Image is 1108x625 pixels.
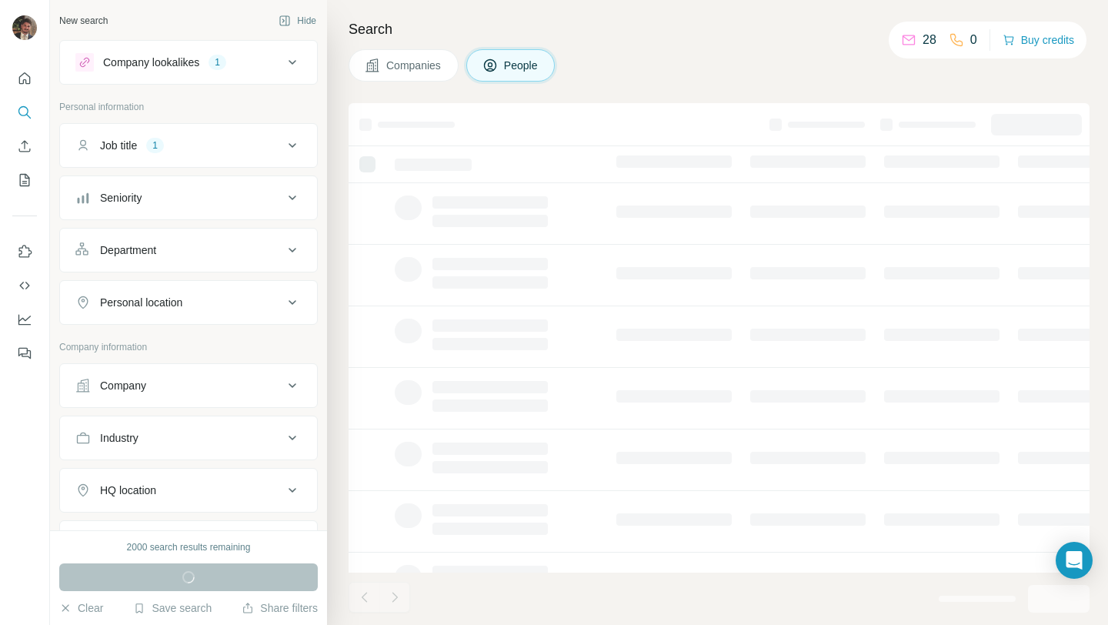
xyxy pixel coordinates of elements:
[60,284,317,321] button: Personal location
[12,65,37,92] button: Quick start
[504,58,539,73] span: People
[100,295,182,310] div: Personal location
[59,100,318,114] p: Personal information
[1056,542,1093,579] div: Open Intercom Messenger
[100,138,137,153] div: Job title
[103,55,199,70] div: Company lookalikes
[60,232,317,269] button: Department
[12,238,37,266] button: Use Surfe on LinkedIn
[60,44,317,81] button: Company lookalikes1
[349,18,1090,40] h4: Search
[12,339,37,367] button: Feedback
[268,9,327,32] button: Hide
[100,378,146,393] div: Company
[133,600,212,616] button: Save search
[970,31,977,49] p: 0
[60,179,317,216] button: Seniority
[12,166,37,194] button: My lists
[100,242,156,258] div: Department
[12,99,37,126] button: Search
[1003,29,1074,51] button: Buy credits
[59,340,318,354] p: Company information
[100,430,138,446] div: Industry
[209,55,226,69] div: 1
[60,472,317,509] button: HQ location
[12,15,37,40] img: Avatar
[12,306,37,333] button: Dashboard
[60,419,317,456] button: Industry
[60,127,317,164] button: Job title1
[127,540,251,554] div: 2000 search results remaining
[60,367,317,404] button: Company
[12,272,37,299] button: Use Surfe API
[60,524,317,561] button: Annual revenue ($)
[386,58,442,73] span: Companies
[100,483,156,498] div: HQ location
[12,132,37,160] button: Enrich CSV
[100,190,142,206] div: Seniority
[923,31,936,49] p: 28
[59,600,103,616] button: Clear
[59,14,108,28] div: New search
[146,139,164,152] div: 1
[242,600,318,616] button: Share filters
